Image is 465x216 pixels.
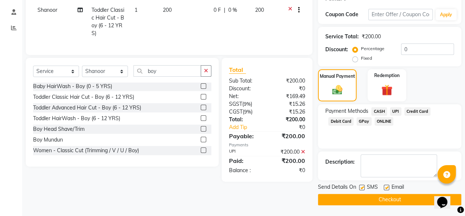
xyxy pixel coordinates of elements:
span: Payment Methods [325,107,368,115]
input: Search or Scan [133,65,201,77]
label: Fixed [361,55,372,62]
span: SGST [229,101,242,107]
button: Apply [436,9,457,20]
span: 0 F [214,6,221,14]
div: Toddler HairWash - Boy (6 - 12 YRS) [33,115,120,122]
img: _gift.svg [378,83,396,97]
div: ₹200.00 [267,132,311,140]
div: Women - Classic Cut (Trimming / V / U / Boy) [33,147,139,154]
div: Service Total: [325,33,359,41]
input: Enter Offer / Coupon Code [368,9,433,20]
span: 200 [163,7,172,13]
div: UPI [223,148,267,156]
button: Checkout [318,194,461,205]
span: GPay [357,117,372,126]
span: 1 [135,7,137,13]
div: ₹200.00 [267,116,311,123]
div: Payments [229,142,305,148]
div: ₹169.49 [267,93,311,100]
span: 9% [244,109,251,115]
span: 9% [244,101,251,107]
div: ₹200.00 [267,77,311,85]
div: ₹15.26 [267,100,311,108]
div: Net: [223,93,267,100]
img: _cash.svg [329,84,346,96]
div: Coupon Code [325,11,368,18]
label: Manual Payment [320,73,355,80]
span: Total [229,66,246,74]
label: Redemption [374,72,400,79]
a: Add Tip [223,123,274,131]
span: Toddler Classic Hair Cut - Boy (6 - 12 YRS) [92,7,124,36]
div: Balance : [223,167,267,174]
div: Boy Head Shave/Trim [33,125,85,133]
div: ₹200.00 [267,156,311,165]
span: Shanoor [37,7,57,13]
span: 0 % [228,6,237,14]
label: Percentage [361,45,384,52]
span: Email [391,183,404,192]
div: ( ) [223,100,267,108]
span: CASH [371,107,387,116]
span: Debit Card [328,117,354,126]
iframe: chat widget [434,187,458,209]
div: ₹0 [274,123,311,131]
span: CGST [229,108,243,115]
span: UPI [390,107,401,116]
div: Boy Mundun [33,136,63,144]
div: Paid: [223,156,267,165]
span: ONLINE [375,117,394,126]
div: ₹0 [267,167,311,174]
div: Total: [223,116,267,123]
div: ₹15.26 [267,108,311,116]
span: | [224,6,225,14]
div: ₹200.00 [362,33,381,41]
div: Description: [325,158,355,166]
div: Discount: [223,85,267,93]
div: ₹0 [267,85,311,93]
div: Toddler Classic Hair Cut - Boy (6 - 12 YRS) [33,93,134,101]
span: Credit Card [404,107,431,116]
div: Baby HairWash - Boy (0 - 5 YRS) [33,83,112,90]
div: ( ) [223,108,267,116]
span: Send Details On [318,183,356,192]
span: SMS [367,183,378,192]
div: Toddler Advanced Hair Cut - Boy (6 - 12 YRS) [33,104,141,112]
div: Sub Total: [223,77,267,85]
div: Discount: [325,46,348,53]
div: Payable: [223,132,267,140]
span: 200 [255,7,264,13]
div: ₹200.00 [267,148,311,156]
